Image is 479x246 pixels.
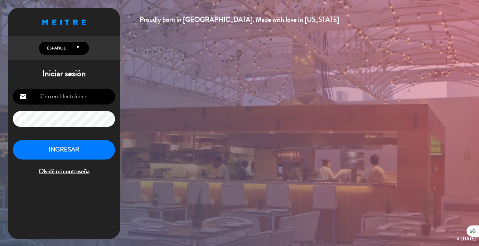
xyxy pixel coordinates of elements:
[457,234,476,243] div: v. [DATE]
[13,140,115,160] button: INGRESAR
[8,68,120,79] h1: Iniciar sesión
[13,166,115,177] span: Olvidé mi contraseña
[19,115,27,123] i: lock
[19,93,27,100] i: email
[46,45,65,51] span: Español
[13,89,115,104] input: Correo Electrónico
